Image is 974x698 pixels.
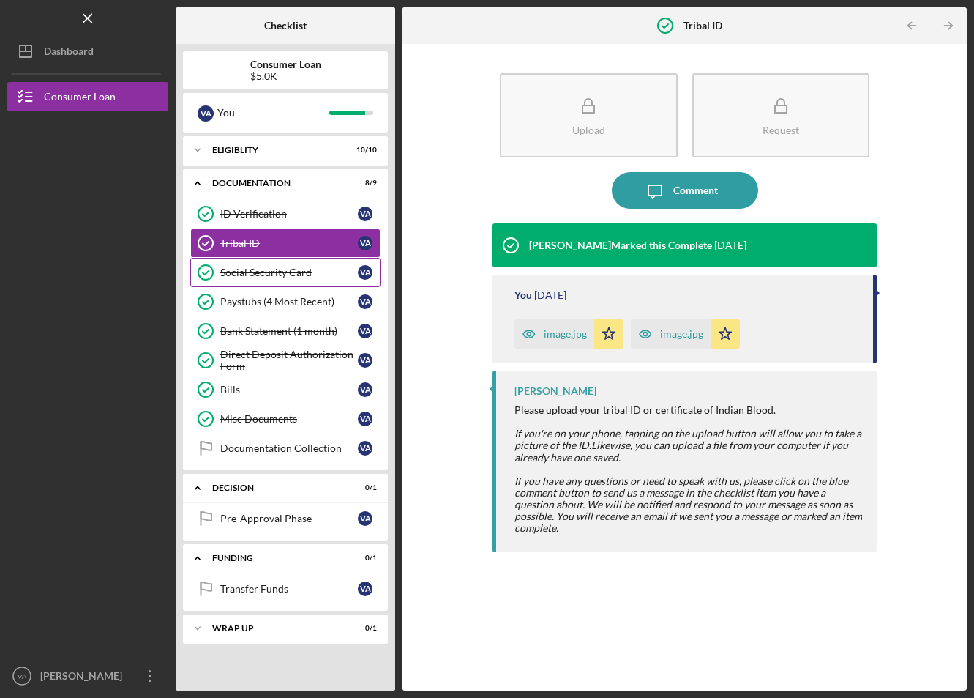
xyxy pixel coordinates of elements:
[212,483,340,492] div: Decision
[358,265,372,280] div: V A
[220,442,358,454] div: Documentation Collection
[250,70,321,82] div: $5.0K
[212,624,340,633] div: Wrap up
[763,125,799,135] div: Request
[190,434,381,463] a: Documentation CollectionVA
[534,289,566,301] time: 2025-07-10 02:34
[631,319,740,349] button: image.jpg
[358,324,372,338] div: V A
[612,172,758,209] button: Comment
[190,346,381,375] a: Direct Deposit Authorization FormVA
[514,439,848,463] em: Likewise, you can upload a file from your computer if you already have one saved.
[514,427,861,451] em: If you're on your phone, tapping on the upload button will allow you to take a picture of the ID.
[7,82,168,111] button: Consumer Loan
[7,661,168,691] button: VA[PERSON_NAME]
[190,404,381,434] a: Misc DocumentsVA
[358,412,372,426] div: V A
[18,672,27,680] text: VA
[358,207,372,221] div: V A
[220,296,358,308] div: Paystubs (4 Most Recent)
[220,267,358,278] div: Social Security Card
[220,237,358,249] div: Tribal ID
[190,316,381,346] a: Bank Statement (1 month)VA
[529,240,712,251] div: [PERSON_NAME] Marked this Complete
[544,328,587,340] div: image.jpg
[351,146,377,155] div: 10 / 10
[500,73,678,157] button: Upload
[358,511,372,526] div: V A
[514,404,863,416] div: Please upload your tribal ID or certificate of Indian Blood.
[198,105,214,122] div: V A
[190,504,381,533] a: Pre-Approval PhaseVA
[212,146,340,155] div: Eligiblity
[190,574,381,604] a: Transfer FundsVA
[220,349,358,372] div: Direct Deposit Authorization Form
[212,554,340,563] div: Funding
[220,325,358,337] div: Bank Statement (1 month)
[220,413,358,425] div: Misc Documents
[358,441,372,456] div: V A
[683,20,722,31] b: Tribal ID
[190,287,381,316] a: Paystubs (4 Most Recent)VA
[572,125,605,135] div: Upload
[660,328,703,340] div: image.jpg
[264,20,307,31] b: Checklist
[351,624,377,633] div: 0 / 1
[358,582,372,596] div: V A
[351,483,377,492] div: 0 / 1
[514,475,862,534] em: If you have any questions or need to speak with us, please click on the blue comment button to se...
[351,179,377,188] div: 8 / 9
[190,229,381,258] a: Tribal IDVA
[514,385,596,397] div: [PERSON_NAME]
[217,100,329,125] div: You
[220,583,358,595] div: Transfer Funds
[514,289,532,301] div: You
[190,199,381,229] a: ID VerificationVA
[358,353,372,368] div: V A
[358,382,372,397] div: V A
[190,375,381,404] a: BillsVA
[358,236,372,250] div: V A
[220,208,358,220] div: ID Verification
[190,258,381,287] a: Social Security CardVA
[212,179,340,188] div: Documentation
[358,294,372,309] div: V A
[514,319,623,349] button: image.jpg
[37,661,132,694] div: [PERSON_NAME]
[692,73,870,157] button: Request
[351,554,377,563] div: 0 / 1
[714,240,746,251] time: 2025-07-11 21:22
[7,37,168,66] button: Dashboard
[44,37,94,70] div: Dashboard
[44,82,116,115] div: Consumer Loan
[250,59,321,70] b: Consumer Loan
[673,172,718,209] div: Comment
[220,384,358,396] div: Bills
[220,513,358,524] div: Pre-Approval Phase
